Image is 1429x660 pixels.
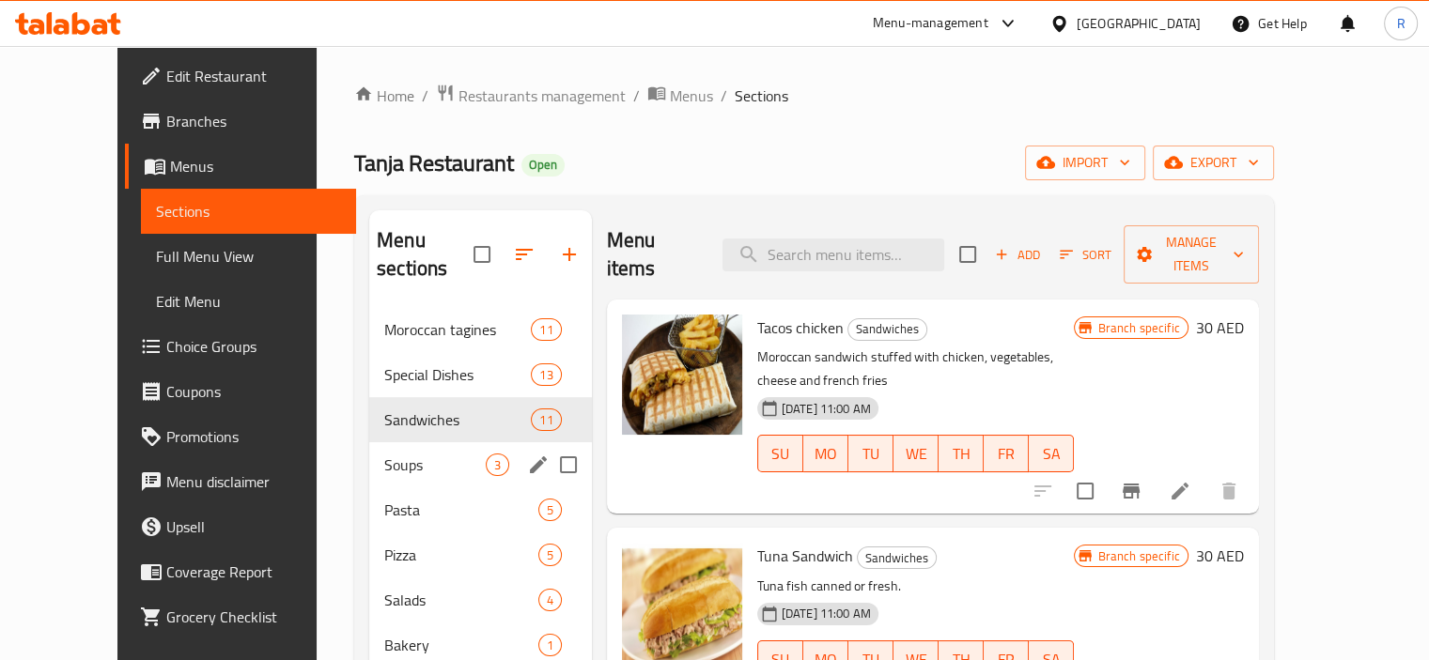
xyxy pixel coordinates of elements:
a: Choice Groups [125,324,356,369]
span: Sort items [1048,240,1124,269]
span: TH [946,440,976,468]
span: Sort [1060,244,1111,266]
span: Moroccan tagines [384,318,531,341]
div: items [486,453,509,476]
button: TH [939,435,984,472]
p: Moroccan sandwich stuffed with chicken, vegetables, cheese and french fries [757,345,1075,392]
button: Manage items [1124,225,1259,284]
span: export [1168,151,1259,175]
div: Soups3edit [369,442,592,487]
span: Menu disclaimer [166,470,341,493]
a: Full Menu View [141,234,356,279]
span: [DATE] 11:00 AM [774,400,878,418]
h6: 30 AED [1196,315,1244,341]
span: MO [811,440,841,468]
span: Restaurants management [458,84,626,107]
span: Sandwiches [848,318,926,340]
span: Coupons [166,380,341,403]
button: SU [757,435,803,472]
span: Branch specific [1090,319,1187,337]
p: Tuna fish canned or fresh. [757,575,1075,598]
div: items [531,408,561,431]
button: delete [1206,468,1251,514]
span: Select all sections [462,235,502,274]
div: items [531,318,561,341]
li: / [633,84,640,107]
span: WE [901,440,931,468]
span: Sections [735,84,788,107]
a: Branches [125,99,356,144]
span: Soups [384,453,486,476]
span: SA [1036,440,1066,468]
a: Edit Menu [141,279,356,324]
span: 11 [532,411,560,429]
button: import [1025,146,1145,180]
h2: Menu sections [377,226,474,283]
button: WE [893,435,939,472]
span: Edit Menu [156,290,341,313]
span: Upsell [166,515,341,538]
span: Bakery [384,634,538,656]
span: 11 [532,321,560,339]
a: Menus [125,144,356,189]
div: Sandwiches [857,546,937,569]
span: Menus [670,84,713,107]
span: Select to update [1065,471,1105,511]
span: 13 [532,366,560,384]
span: Select section [948,235,987,274]
span: Coverage Report [166,560,341,583]
div: [GEOGRAPHIC_DATA] [1077,13,1201,34]
button: SA [1029,435,1074,472]
a: Promotions [125,414,356,459]
a: Grocery Checklist [125,594,356,639]
div: Open [521,154,565,177]
a: Home [354,84,414,107]
span: 5 [539,546,561,564]
a: Sections [141,189,356,234]
span: Pizza [384,544,538,566]
span: FR [991,440,1021,468]
a: Menus [647,84,713,108]
span: Menus [170,155,341,177]
a: Coverage Report [125,549,356,594]
span: Add item [987,240,1048,269]
div: Pizza5 [369,532,592,577]
div: Salads [384,589,538,611]
nav: breadcrumb [354,84,1274,108]
div: Moroccan tagines11 [369,307,592,352]
div: items [538,589,562,611]
span: 4 [539,591,561,609]
span: Promotions [166,425,341,448]
div: Pasta5 [369,487,592,532]
span: Branch specific [1090,547,1187,565]
span: 5 [539,501,561,519]
button: edit [524,451,552,479]
div: Special Dishes13 [369,352,592,397]
span: Pasta [384,499,538,521]
div: Sandwiches11 [369,397,592,442]
a: Upsell [125,504,356,549]
a: Edit Restaurant [125,54,356,99]
div: Menu-management [873,12,988,35]
button: TU [848,435,893,472]
span: Manage items [1139,231,1244,278]
li: / [721,84,727,107]
span: Tanja Restaurant [354,142,514,184]
div: items [538,499,562,521]
h2: Menu items [607,226,700,283]
span: Open [521,157,565,173]
img: Tacos chicken [622,315,742,435]
span: import [1040,151,1130,175]
span: Sort sections [502,232,547,277]
span: R [1396,13,1405,34]
div: items [538,634,562,656]
button: MO [803,435,848,472]
span: Sandwiches [384,408,531,431]
span: Special Dishes [384,363,531,386]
